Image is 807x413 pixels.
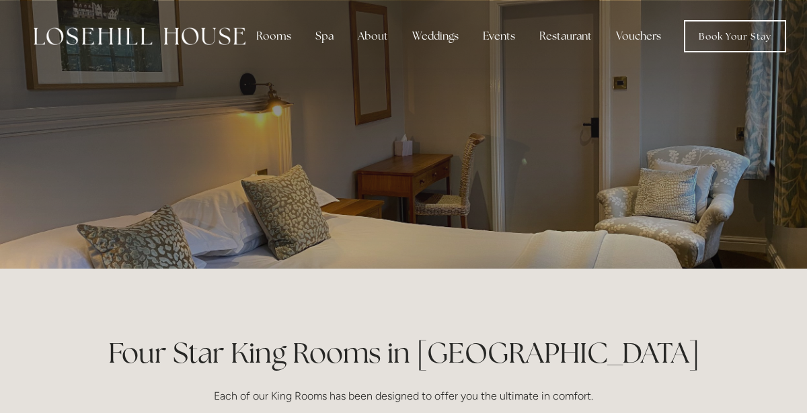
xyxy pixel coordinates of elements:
img: Losehill House [34,28,245,45]
div: Events [472,23,526,50]
h1: Four Star King Rooms in [GEOGRAPHIC_DATA] [82,333,725,373]
a: Book Your Stay [684,20,786,52]
div: Spa [305,23,344,50]
a: Vouchers [605,23,672,50]
p: Each of our King Rooms has been designed to offer you the ultimate in comfort. [82,387,725,405]
div: Weddings [401,23,469,50]
div: About [347,23,399,50]
div: Rooms [245,23,302,50]
div: Restaurant [529,23,603,50]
